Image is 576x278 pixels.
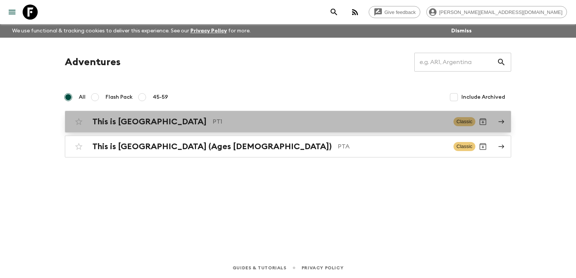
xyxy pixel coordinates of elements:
[9,24,254,38] p: We use functional & tracking cookies to deliver this experience. See our for more.
[233,264,286,272] a: Guides & Tutorials
[106,93,133,101] span: Flash Pack
[65,55,121,70] h1: Adventures
[153,93,168,101] span: 45-59
[65,136,511,157] a: This is [GEOGRAPHIC_DATA] (Ages [DEMOGRAPHIC_DATA])PTAClassicArchive
[213,117,447,126] p: PT1
[79,93,86,101] span: All
[190,28,227,34] a: Privacy Policy
[92,142,332,151] h2: This is [GEOGRAPHIC_DATA] (Ages [DEMOGRAPHIC_DATA])
[65,111,511,133] a: This is [GEOGRAPHIC_DATA]PT1ClassicArchive
[338,142,447,151] p: PTA
[369,6,420,18] a: Give feedback
[326,5,342,20] button: search adventures
[5,5,20,20] button: menu
[426,6,567,18] div: [PERSON_NAME][EMAIL_ADDRESS][DOMAIN_NAME]
[475,114,490,129] button: Archive
[92,117,207,127] h2: This is [GEOGRAPHIC_DATA]
[475,139,490,154] button: Archive
[302,264,343,272] a: Privacy Policy
[414,52,497,73] input: e.g. AR1, Argentina
[380,9,420,15] span: Give feedback
[435,9,567,15] span: [PERSON_NAME][EMAIL_ADDRESS][DOMAIN_NAME]
[461,93,505,101] span: Include Archived
[453,117,475,126] span: Classic
[449,26,473,36] button: Dismiss
[453,142,475,151] span: Classic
